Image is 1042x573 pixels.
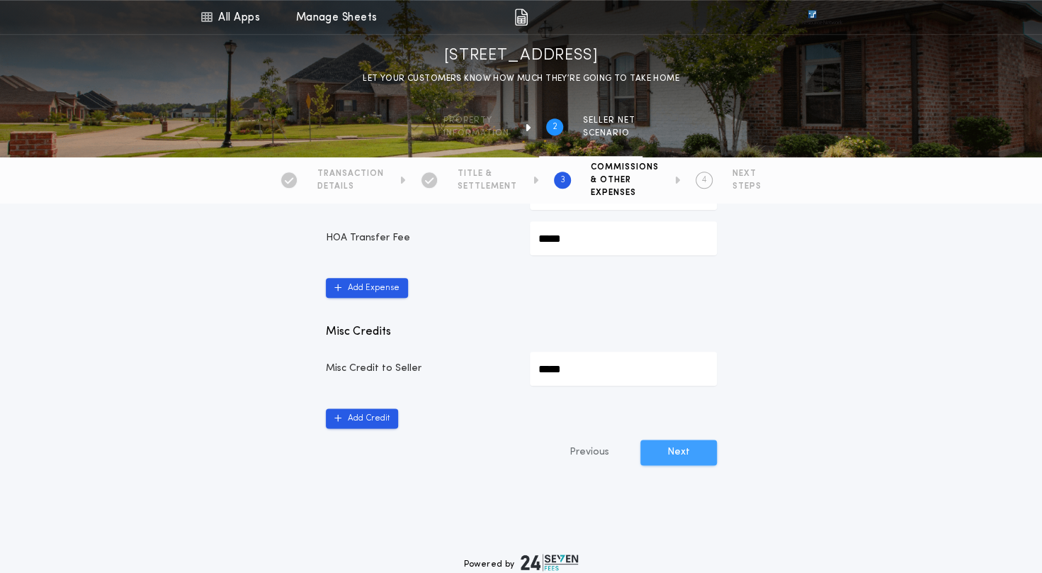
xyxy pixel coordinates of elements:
span: information [443,128,509,139]
span: SETTLEMENT [458,181,517,192]
p: Misc Credits [326,323,717,340]
span: SCENARIO [583,128,635,139]
button: Add Credit [326,408,398,428]
span: NEXT [732,168,761,179]
span: TRANSACTION [317,168,384,179]
p: Misc Credit to Seller [326,362,513,376]
p: LET YOUR CUSTOMERS KNOW HOW MUCH THEY’RE GOING TO TAKE HOME [363,72,679,86]
button: Next [640,440,717,465]
div: Powered by [464,554,579,571]
h1: [STREET_ADDRESS] [444,45,599,67]
p: HOA Transfer Fee [326,231,513,245]
button: Previous [541,440,638,465]
h2: 4 [702,174,707,186]
span: Property [443,115,509,126]
span: TITLE & [458,168,517,179]
span: EXPENSES [591,187,659,199]
h2: 3 [560,174,565,186]
button: Add Expense [326,278,408,298]
span: STEPS [732,181,761,192]
span: SELLER NET [583,115,635,126]
img: img [514,9,528,26]
h2: 2 [553,121,557,133]
span: COMMISSIONS [591,162,659,173]
img: vs-icon [782,10,842,24]
span: DETAILS [317,181,384,192]
span: & OTHER [591,174,659,186]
